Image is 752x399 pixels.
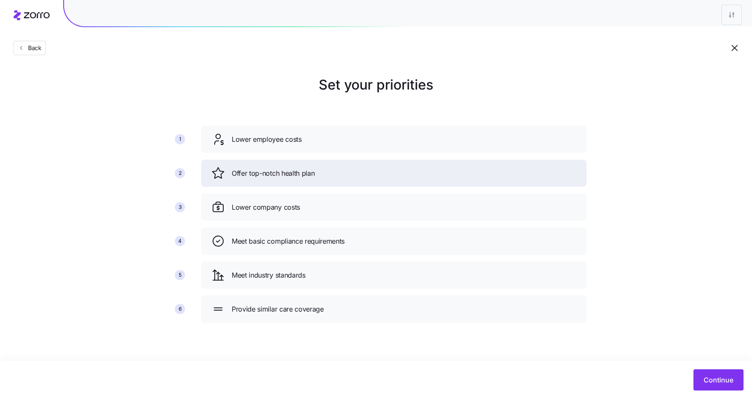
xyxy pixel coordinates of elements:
[201,261,586,289] div: Meet industry standards
[232,202,300,213] span: Lower company costs
[693,369,744,391] button: Continue
[232,134,302,145] span: Lower employee costs
[201,228,586,255] div: Meet basic compliance requirements
[175,236,185,246] div: 4
[201,126,586,153] div: Lower employee costs
[201,160,586,187] div: Offer top-notch health plan
[175,304,185,314] div: 6
[232,236,345,247] span: Meet basic compliance requirements
[232,270,306,281] span: Meet industry standards
[175,202,185,212] div: 3
[201,194,586,221] div: Lower company costs
[201,295,586,323] div: Provide similar care coverage
[14,41,46,55] button: Back
[704,375,733,385] span: Continue
[232,168,314,179] span: Offer top-notch health plan
[25,44,42,52] span: Back
[175,168,185,178] div: 2
[232,304,324,315] span: Provide similar care coverage
[175,134,185,144] div: 1
[166,75,586,95] h1: Set your priorities
[175,270,185,280] div: 5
